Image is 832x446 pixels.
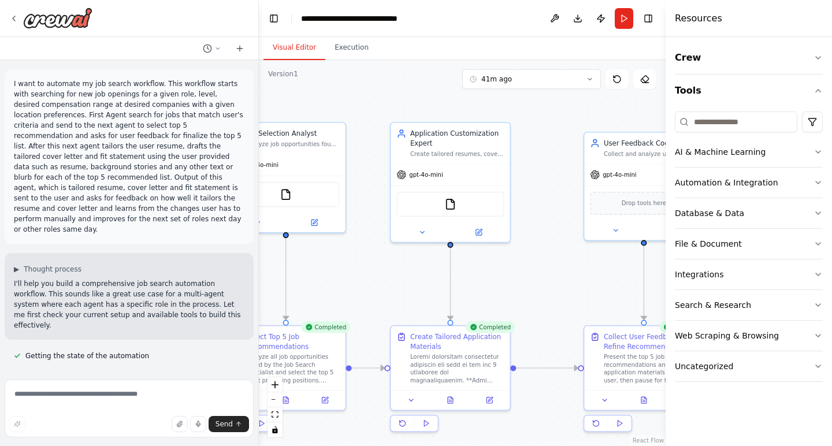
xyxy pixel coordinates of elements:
button: AI & Machine Learning [675,137,823,167]
button: View output [430,395,471,406]
span: Drop tools here [622,198,666,208]
button: zoom out [268,392,283,407]
div: Web Scraping & Browsing [675,330,779,341]
span: Send [216,419,233,429]
span: gpt-4o-mini [603,171,636,179]
div: React Flow controls [268,377,283,437]
div: Analyze all job opportunities found by the Job Search Specialist and select the top 5 most promis... [246,353,339,384]
div: Create Tailored Application Materials [410,332,504,351]
div: Completed [659,321,708,333]
div: Search & Research [675,299,751,311]
button: Click to speak your automation idea [190,416,206,432]
span: gpt-4o-mini [245,161,278,169]
span: Thought process [24,265,81,274]
span: gpt-4o-mini [409,171,443,179]
div: Application Customization ExpertCreate tailored resumes, cover letters, and fit statements for ea... [390,122,511,243]
button: Web Scraping & Browsing [675,321,823,351]
button: View output [265,395,306,406]
div: Application Customization Expert [410,129,504,148]
p: I want to automate my job search workflow. This workflow starts with searching for new job openin... [14,79,244,235]
a: React Flow attribution [633,437,664,444]
div: Analyze job opportunities found by the Job Search Specialist and rank them based on alignment wit... [246,140,339,148]
button: Database & Data [675,198,823,228]
button: Hide right sidebar [640,10,656,27]
div: CompletedCollect User Feedback and Refine RecommendationsPresent the top 5 job recommendations an... [584,325,704,436]
div: User Feedback Coordinator [604,139,697,148]
div: Present the top 5 job recommendations and application materials to the user, then pause for their... [604,353,697,384]
button: Hide left sidebar [266,10,282,27]
button: Search & Research [675,290,823,320]
div: Collect and analyze user feedback on job recommendations and application materials to continuousl... [604,150,697,158]
div: Create tailored resumes, cover letters, and fit statements for each of the top 5 selected job opp... [410,150,504,158]
div: Tools [675,107,823,391]
div: Job Selection AnalystAnalyze job opportunities found by the Job Search Specialist and rank them b... [225,122,346,233]
div: CompletedSelect Top 5 Job RecommendationsAnalyze all job opportunities found by the Job Search Sp... [225,325,346,436]
div: User Feedback CoordinatorCollect and analyze user feedback on job recommendations and application... [584,132,704,241]
div: Version 1 [268,69,298,79]
span: ▶ [14,265,19,274]
g: Edge from ef7d4505-72e8-436d-b172-1a0cfecba77c to 1630b156-d450-4cc2-881f-9cb855b450d1 [516,363,578,373]
button: Uncategorized [675,351,823,381]
img: FileReadTool [444,198,456,210]
img: FileReadTool [280,189,292,200]
div: Integrations [675,269,723,280]
span: Getting the state of the automation [25,351,149,360]
div: Job Selection Analyst [246,129,339,139]
button: ▶Thought process [14,265,81,274]
button: Open in side panel [451,226,506,238]
span: Getting the list of ready-to-use tools [25,374,151,384]
g: Edge from 8f548a09-6638-4f97-9e72-820dc96beacf to 88d24a10-e629-49d5-a0d1-3d370daeea8e [281,238,291,320]
button: Execution [325,36,378,60]
div: File & Document [675,238,742,250]
div: Database & Data [675,207,744,219]
button: Open in side panel [287,217,341,228]
button: Integrations [675,259,823,289]
button: Start a new chat [231,42,249,55]
div: Automation & Integration [675,177,778,188]
h4: Resources [675,12,722,25]
div: Completed [466,321,515,333]
button: Improve this prompt [9,416,25,432]
g: Edge from 88d24a10-e629-49d5-a0d1-3d370daeea8e to ef7d4505-72e8-436d-b172-1a0cfecba77c [352,363,385,373]
div: Completed [301,321,350,333]
g: Edge from 37765cfd-442f-4db9-b543-55d6662a6eef to 1630b156-d450-4cc2-881f-9cb855b450d1 [639,246,649,320]
div: Select Top 5 Job Recommendations [246,332,339,351]
button: fit view [268,407,283,422]
div: Loremi dolorsitam consectetur adipiscin eli sedd ei tem inc 9 utlaboree dol magnaaliquaenim. **Ad... [410,353,504,384]
button: toggle interactivity [268,422,283,437]
g: Edge from 065da49e-03ee-460f-b17b-9fd0b9ca0c39 to ef7d4505-72e8-436d-b172-1a0cfecba77c [445,248,455,320]
button: Upload files [172,416,188,432]
button: Open in side panel [645,225,700,236]
button: View output [623,395,664,406]
div: Collect User Feedback and Refine Recommendations [604,332,697,351]
button: Open in side panel [473,395,506,406]
button: zoom in [268,377,283,392]
button: Send [209,416,249,432]
button: Tools [675,75,823,107]
div: AI & Machine Learning [675,146,766,158]
button: Visual Editor [263,36,325,60]
div: Uncategorized [675,360,733,372]
nav: breadcrumb [301,13,431,24]
button: Open in side panel [309,395,342,406]
button: Crew [675,42,823,74]
button: File & Document [675,229,823,259]
button: Switch to previous chat [198,42,226,55]
button: 41m ago [462,69,601,89]
div: CompletedCreate Tailored Application MaterialsLoremi dolorsitam consectetur adipiscin eli sedd ei... [390,325,511,436]
img: Logo [23,8,92,28]
button: Automation & Integration [675,168,823,198]
p: I'll help you build a comprehensive job search automation workflow. This sounds like a great use ... [14,278,244,330]
span: 41m ago [481,75,512,84]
